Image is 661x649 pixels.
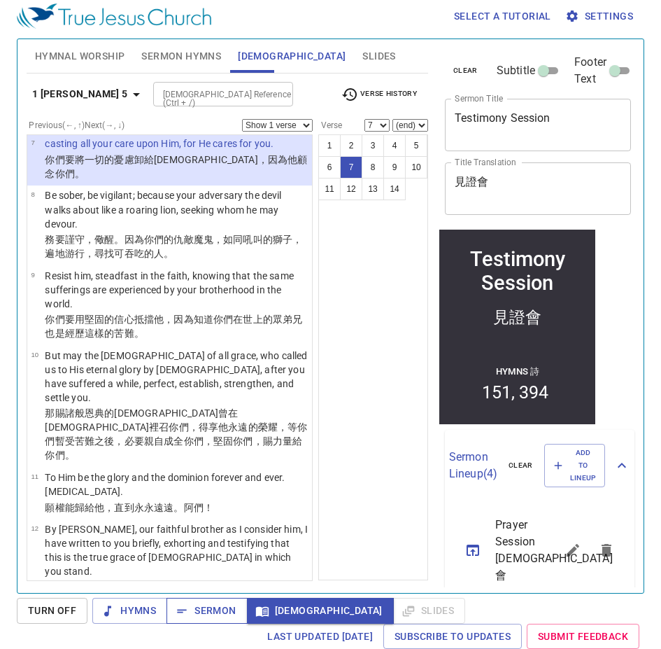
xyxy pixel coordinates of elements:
[383,156,406,179] button: 9
[45,435,302,461] wg846: 成全
[173,502,213,513] wg165: 。阿們
[45,314,302,339] wg4731: 信心
[362,156,384,179] button: 8
[114,248,173,259] wg2212: 可吞吃
[562,4,639,29] button: Settings
[45,232,308,260] p: 務要謹守
[31,271,34,279] span: 9
[17,598,87,624] button: Turn Off
[45,421,307,461] wg1722: 召
[333,84,425,105] button: Verse History
[318,134,341,157] button: 1
[568,8,633,25] span: Settings
[45,137,308,151] p: casting all your care upon Him, for He cares for you.
[449,449,497,482] p: Sermon Lineup ( 4 )
[45,269,308,311] p: Resist him, steadfast in the faith, knowing that the same sufferings are experienced by your brot...
[395,628,511,645] span: Subscribe to Updates
[45,421,307,461] wg2564: 你們
[45,234,302,259] wg1127: 。因為
[45,154,307,179] wg1909: [DEMOGRAPHIC_DATA]，因為
[92,598,167,624] button: Hymns
[45,234,302,259] wg3525: ，儆醒
[574,54,606,88] span: Footer Text
[85,328,144,339] wg2005: 這樣的
[247,598,394,624] button: [DEMOGRAPHIC_DATA]
[383,178,406,200] button: 14
[45,435,302,461] wg3641: 受苦難
[538,628,628,645] span: Submit Feedback
[45,407,307,461] wg3588: 賜諸般
[85,248,173,259] wg4043: ，尋找
[35,48,125,65] span: Hymnal Worship
[340,134,362,157] button: 2
[544,444,606,488] button: Add to Lineup
[445,62,486,79] button: clear
[455,111,621,138] textarea: Testimony Session
[65,502,213,513] wg1391: 能
[495,517,523,584] span: Prayer Session [DEMOGRAPHIC_DATA]會
[362,134,384,157] button: 3
[362,178,384,200] button: 13
[497,62,535,79] span: Subtitle
[454,8,551,25] span: Select a tutorial
[134,328,144,339] wg3804: 。
[45,154,307,179] wg3956: 憂慮
[31,473,38,480] span: 11
[453,64,478,77] span: clear
[267,628,373,645] span: Last updated [DATE]
[45,314,302,339] wg436: 他
[31,524,38,532] span: 12
[341,86,417,103] span: Verse History
[27,81,150,107] button: 1 [PERSON_NAME] 5
[28,602,76,620] span: Turn Off
[45,470,308,498] p: To Him be the glory and the dominion forever and ever. [MEDICAL_DATA].
[318,156,341,179] button: 6
[45,349,308,405] p: But may the [DEMOGRAPHIC_DATA] of all grace, who called us to His eternal glory by [DEMOGRAPHIC_D...
[405,134,427,157] button: 5
[383,134,406,157] button: 4
[45,154,307,179] wg3308: 卸
[75,502,213,513] wg2904: 歸給他
[509,459,533,472] span: clear
[141,48,221,65] span: Sermon Hymns
[45,154,307,179] wg5216: 要將一切的
[45,188,308,230] p: Be sober, be vigilant; because your adversary the devil walks about like a roaring lion, seeking ...
[45,421,307,461] wg1391: ，等你們暫
[45,234,302,259] wg3754: 你們的
[45,435,302,461] wg3958: 之後，必要親自
[45,234,302,259] wg5216: 仇敵
[45,314,302,339] wg3739: ，因為知道
[45,407,307,461] wg5485: 的[DEMOGRAPHIC_DATA]
[318,178,341,200] button: 11
[17,4,211,29] img: True Jesus Church
[45,522,308,578] p: By [PERSON_NAME], our faithful brother as I consider him, I have written to you briefly, exhortin...
[448,4,557,29] button: Select a tutorial
[45,314,302,339] wg4102: 抵擋
[75,168,85,179] wg5216: 。
[32,85,128,103] b: 1 [PERSON_NAME] 5
[405,156,427,179] button: 10
[45,580,308,622] p: 我略略的
[318,121,342,130] label: Verse
[45,406,308,462] p: 那
[204,502,213,513] wg281: ！
[238,48,346,65] span: [DEMOGRAPHIC_DATA]
[362,48,395,65] span: Slides
[439,230,595,424] iframe: from-child
[45,421,307,461] wg2248: ，得享他
[31,351,38,358] span: 10
[340,178,362,200] button: 12
[178,602,236,620] span: Sermon
[104,502,213,513] wg846: ，直到
[166,598,247,624] button: Sermon
[31,139,34,146] span: 7
[45,312,308,340] p: 你們要用堅固的
[45,153,308,181] p: 你們
[45,328,144,339] wg81: 也是經歷
[29,121,125,130] label: Previous (←, ↑) Next (→, ↓)
[258,602,383,620] span: [DEMOGRAPHIC_DATA]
